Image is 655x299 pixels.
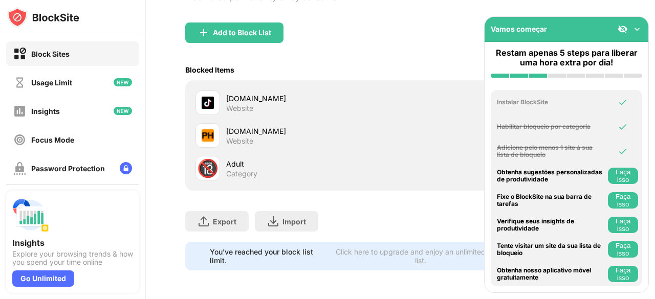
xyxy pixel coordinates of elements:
div: Restam apenas 5 steps para liberar uma hora extra por dia! [491,48,642,67]
div: Password Protection [31,164,105,173]
div: Export [213,217,236,226]
div: Website [226,136,253,146]
div: Block Sites [31,50,70,58]
img: eye-not-visible.svg [618,24,628,34]
img: push-insights.svg [12,197,49,234]
div: Fixe o BlockSite na sua barra de tarefas [497,193,605,208]
img: new-icon.svg [114,107,132,115]
div: Website [226,104,253,113]
img: logo-blocksite.svg [7,7,79,28]
img: block-on.svg [13,48,26,60]
img: omni-check.svg [618,146,628,156]
div: Insights [12,238,133,248]
button: Faça isso [608,217,638,233]
div: Habilitar bloqueio por categoria [497,123,605,130]
img: password-protection-off.svg [13,162,26,175]
img: lock-menu.svg [120,162,132,174]
img: omni-check.svg [618,122,628,132]
div: Explore your browsing trends & how you spend your time online [12,250,133,266]
div: Adicione pelo menos 1 site à sua lista de bloqueio [497,144,605,159]
img: time-usage-off.svg [13,76,26,89]
div: Obtenha nosso aplicativo móvel gratuitamente [497,267,605,282]
div: Click here to upgrade and enjoy an unlimited block list. [333,247,509,265]
div: Instalar BlockSite [497,99,605,106]
div: 🔞 [197,158,219,179]
button: Faça isso [608,241,638,258]
img: focus-off.svg [13,133,26,146]
img: omni-check.svg [618,97,628,107]
div: Tente visitar um site da sua lista de bloqueio [497,242,605,257]
button: Faça isso [608,266,638,282]
div: Import [282,217,306,226]
div: Blocked Items [185,65,234,74]
div: Insights [31,107,60,116]
img: favicons [202,97,214,109]
img: new-icon.svg [114,78,132,86]
div: [DOMAIN_NAME] [226,126,401,136]
button: Faça isso [608,168,638,184]
div: You’ve reached your block list limit. [210,247,327,265]
div: Category [226,169,257,178]
div: Add to Block List [213,29,271,37]
div: Adult [226,158,401,169]
div: Usage Limit [31,78,72,87]
div: Obtenha sugestões personalizadas de produtividade [497,169,605,183]
img: favicons [202,129,214,142]
img: omni-setup-toggle.svg [632,24,642,34]
div: Verifique seus insights de produtividade [497,218,605,233]
div: Go Unlimited [12,270,74,287]
div: Focus Mode [31,135,74,144]
div: Vamos começar [491,25,547,33]
div: [DOMAIN_NAME] [226,93,401,104]
img: insights-off.svg [13,105,26,118]
button: Faça isso [608,192,638,209]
